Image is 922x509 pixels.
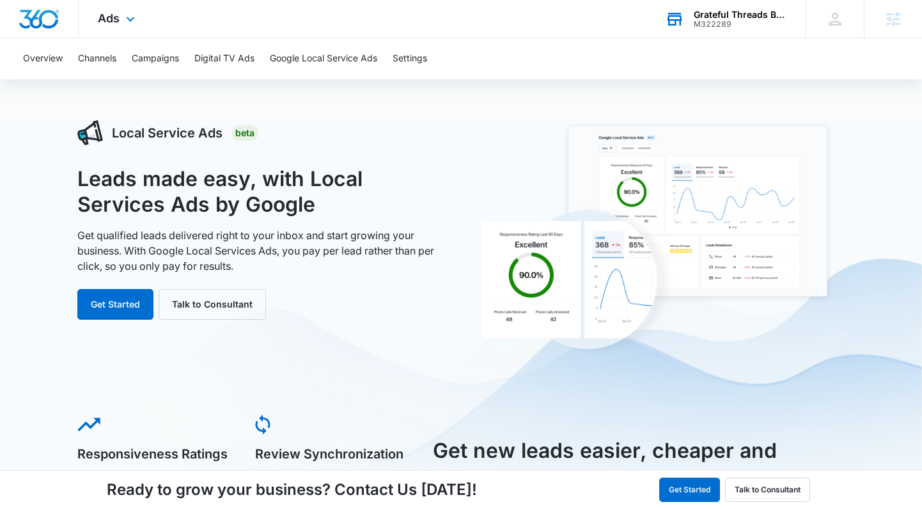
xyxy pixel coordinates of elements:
div: account id [694,20,787,29]
button: Campaigns [132,38,179,79]
button: Overview [23,38,63,79]
h3: Get new leads easier, cheaper and faster than traditional advertising [433,435,792,497]
button: Get Started [77,289,153,320]
button: Google Local Service Ads [270,38,377,79]
h1: Leads made easy, with Local Services Ads by Google [77,166,447,217]
button: Talk to Consultant [159,289,266,320]
h4: Ready to grow your business? Contact Us [DATE]! [107,478,477,501]
button: Talk to Consultant [725,478,810,502]
button: Settings [393,38,427,79]
h3: Local Service Ads [112,123,223,143]
button: Get Started [659,478,720,502]
button: Channels [78,38,116,79]
div: Beta [231,125,258,141]
span: Ads [98,12,120,25]
p: Track your lead responsiveness rating to improve your ad performance and get more customers. [77,467,237,507]
h5: Review Synchronization [255,448,415,460]
div: account name [694,10,787,20]
h5: Responsiveness Ratings [77,448,237,460]
button: Digital TV Ads [194,38,254,79]
p: Get qualified leads delivered right to your inbox and start growing your business. With Google Lo... [77,228,447,274]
